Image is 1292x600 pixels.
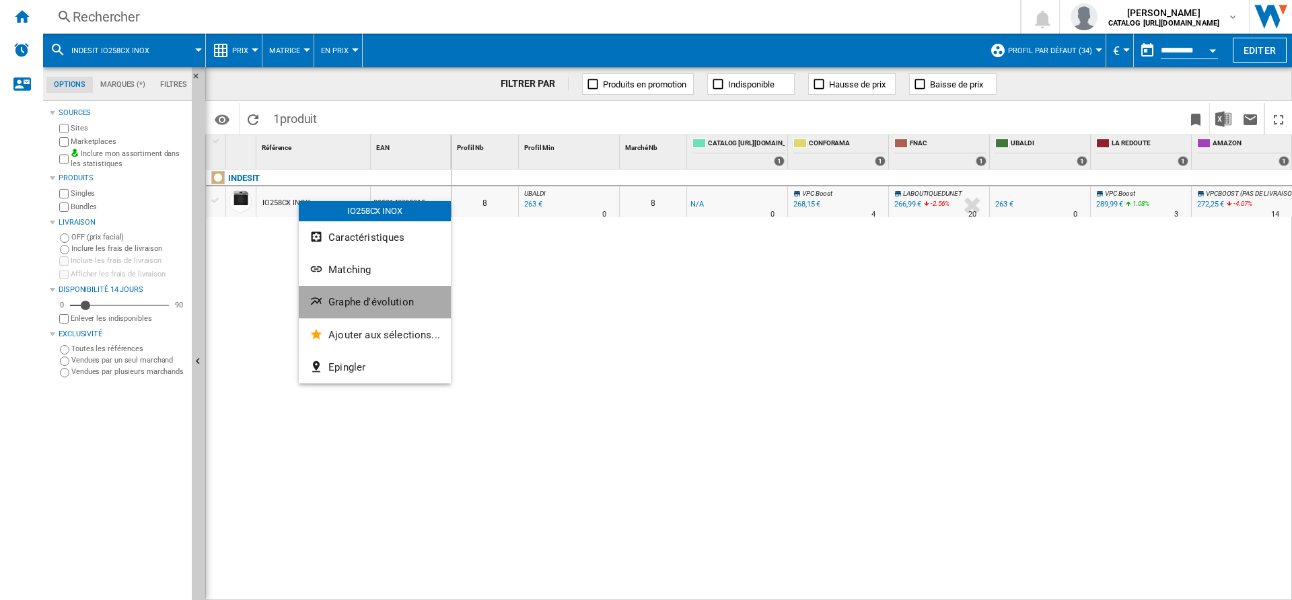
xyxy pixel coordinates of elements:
[328,361,365,373] span: Epingler
[328,231,404,243] span: Caractéristiques
[299,351,451,383] button: Epingler...
[328,329,440,341] span: Ajouter aux sélections...
[299,221,451,254] button: Caractéristiques
[328,296,414,308] span: Graphe d'évolution
[299,201,451,221] div: IO258CX INOX
[299,286,451,318] button: Graphe d'évolution
[299,319,451,351] button: Ajouter aux sélections...
[328,264,371,276] span: Matching
[299,254,451,286] button: Matching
